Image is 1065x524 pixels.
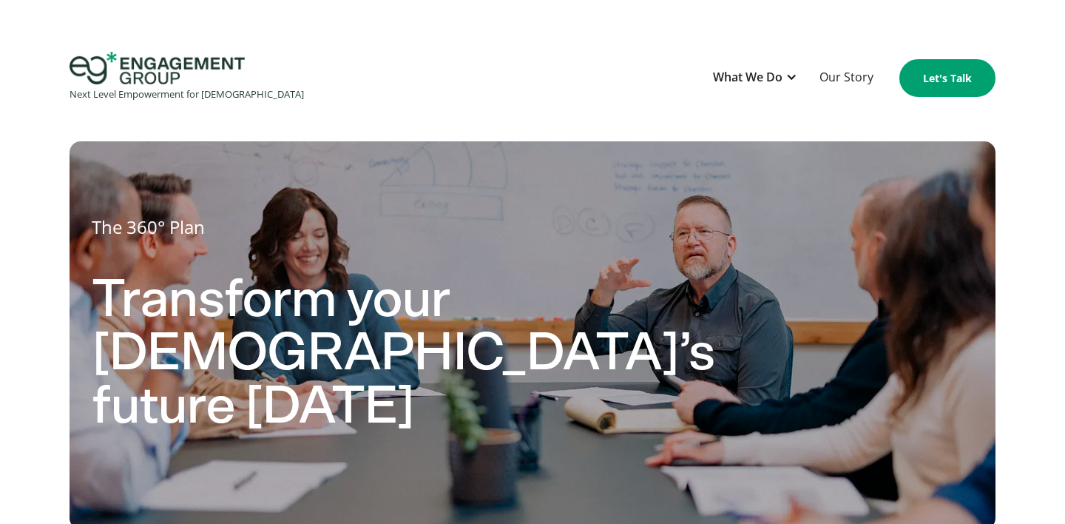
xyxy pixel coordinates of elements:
a: home [70,52,304,104]
a: Let's Talk [899,59,995,97]
h1: The 360° Plan [92,211,974,243]
div: What We Do [706,60,805,96]
div: What We Do [713,67,782,87]
div: Next Level Empowerment for [DEMOGRAPHIC_DATA] [70,84,304,104]
a: Our Story [812,60,881,96]
img: Engagement Group Logo Icon [70,52,245,84]
h2: Transform your [DEMOGRAPHIC_DATA]’s future [DATE] [92,273,797,452]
